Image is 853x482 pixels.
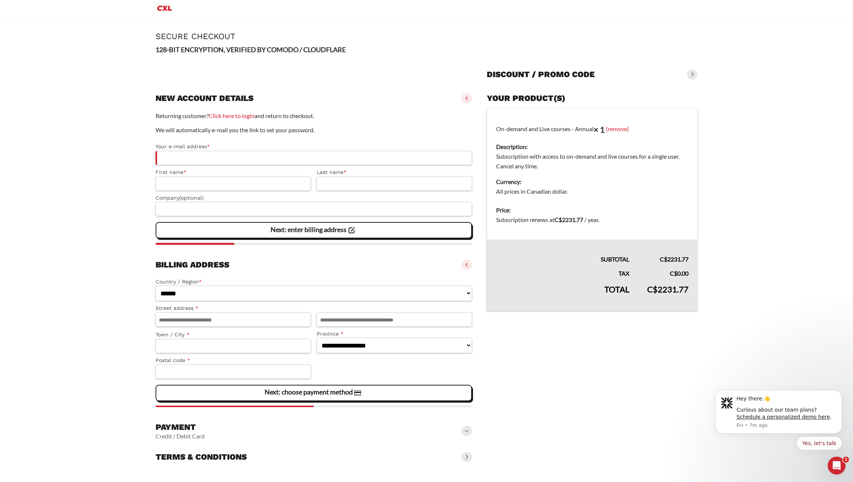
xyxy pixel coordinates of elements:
dt: Description: [496,142,689,152]
dd: Subscription with access to on-demand and live courses for a single user. Cancel any time. [496,152,689,171]
h1: Secure Checkout [156,32,697,41]
th: Total [487,278,638,311]
label: Street address [156,304,311,313]
dd: All prices in Canadian dollar. [496,187,689,196]
h3: Discount / promo code [487,69,595,80]
label: Company [156,194,472,202]
iframe: Intercom notifications message [704,381,853,478]
vaadin-horizontal-layout: Credit / Debit Card [156,432,205,440]
span: / year [584,216,598,223]
label: Postal code [156,356,311,365]
vaadin-button: Next: choose payment method [156,385,472,401]
h3: Payment [156,422,205,432]
label: Your e-mail address [156,142,472,151]
span: C$ [670,270,677,277]
label: Province [317,330,472,338]
span: Subscription renews at . [496,216,600,223]
label: Country / Region [156,278,472,286]
iframe: Intercom live chat [828,457,846,475]
p: We will automatically e-mail you the link to set your password. [156,125,472,135]
bdi: 0.00 [670,270,689,277]
vaadin-button: Next: enter billing address [156,222,472,238]
h3: New account details [156,93,253,104]
bdi: 2231.77 [660,256,689,263]
label: Last name [317,168,472,177]
a: (remove) [606,125,629,132]
bdi: 2231.77 [647,284,689,294]
strong: 128-BIT ENCRYPTION, VERIFIED BY COMODO / CLOUDFLARE [156,45,346,54]
h3: Billing address [156,260,229,270]
th: Tax [487,264,638,278]
strong: × 1 [594,124,605,134]
span: C$ [647,284,658,294]
th: Subtotal [487,240,638,264]
td: On-demand and Live courses - Annual [487,108,697,201]
span: (optional) [179,195,204,201]
span: C$ [660,256,667,263]
label: First name [156,168,311,177]
bdi: 2231.77 [555,216,583,223]
span: 1 [843,457,849,463]
h3: Terms & conditions [156,452,247,462]
label: Town / City [156,330,311,339]
dt: Price: [496,205,689,215]
p: Returning customer? and return to checkout. [156,111,472,121]
span: C$ [555,216,562,223]
dt: Currency: [496,177,689,187]
a: Click here to login [209,112,255,119]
